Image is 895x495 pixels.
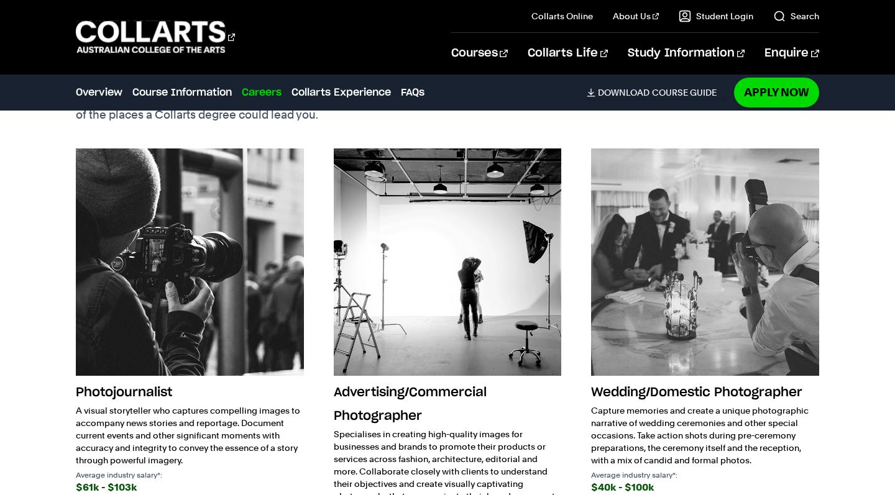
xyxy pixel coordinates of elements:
a: Overview [76,85,122,100]
a: Enquire [764,33,819,74]
h3: Wedding/Domestic Photographer [591,381,819,404]
a: Collarts Life [528,33,608,74]
a: Collarts Online [531,10,593,22]
a: FAQs [401,85,425,100]
p: Average industry salary*: [591,471,819,479]
a: Student Login [679,10,753,22]
a: Courses [451,33,508,74]
span: Download [598,87,649,98]
h3: Photojournalist [76,381,303,404]
div: Go to homepage [76,19,235,55]
a: DownloadCourse Guide [587,87,727,98]
p: Average industry salary*: [76,471,303,479]
a: Apply Now [734,78,819,107]
p: A visual storyteller who captures compelling images to accompany news stories and reportage. Docu... [76,404,303,466]
a: Course Information [132,85,232,100]
p: Capture memories and create a unique photographic narrative of wedding ceremonies and other speci... [591,404,819,466]
a: Collarts Experience [291,85,391,100]
a: Careers [242,85,282,100]
a: Search [773,10,819,22]
a: Study Information [628,33,745,74]
a: About Us [613,10,659,22]
h3: Advertising/Commercial Photographer [334,381,561,428]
